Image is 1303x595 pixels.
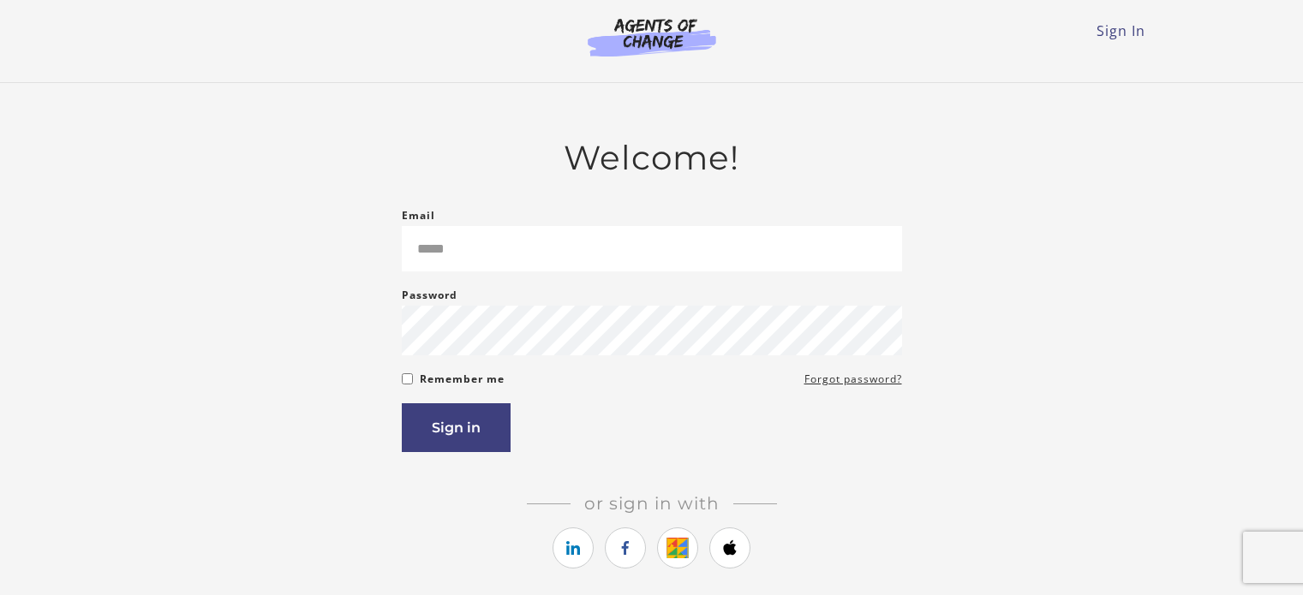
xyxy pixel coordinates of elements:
label: Password [402,285,457,306]
button: Sign in [402,403,511,452]
a: https://courses.thinkific.com/users/auth/google?ss%5Breferral%5D=&ss%5Buser_return_to%5D=&ss%5Bvi... [657,527,698,568]
a: https://courses.thinkific.com/users/auth/facebook?ss%5Breferral%5D=&ss%5Buser_return_to%5D=&ss%5B... [605,527,646,568]
h2: Welcome! [402,138,902,178]
label: Remember me [420,369,505,390]
a: https://courses.thinkific.com/users/auth/linkedin?ss%5Breferral%5D=&ss%5Buser_return_to%5D=&ss%5B... [553,527,594,568]
img: Agents of Change Logo [570,17,734,57]
a: Forgot password? [804,369,902,390]
span: Or sign in with [571,493,733,514]
a: https://courses.thinkific.com/users/auth/apple?ss%5Breferral%5D=&ss%5Buser_return_to%5D=&ss%5Bvis... [709,527,750,568]
a: Sign In [1097,21,1145,40]
label: Email [402,205,435,226]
